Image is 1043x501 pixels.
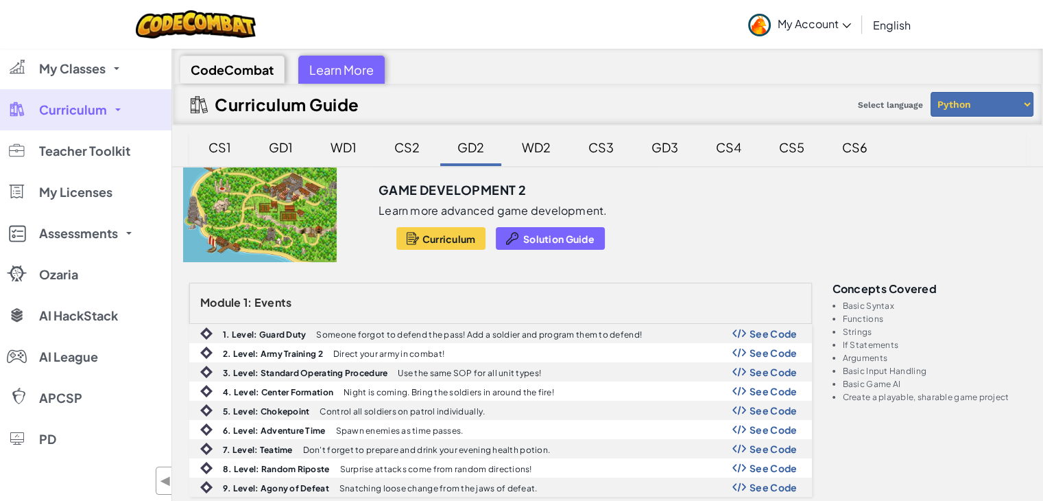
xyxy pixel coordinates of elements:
[223,483,329,493] b: 9. Level: Agony of Defeat
[39,351,98,363] span: AI League
[189,324,812,343] a: 1. Level: Guard Duty Someone forgot to defend the pass! Add a soldier and program them to defend!...
[39,145,130,157] span: Teacher Toolkit
[189,382,812,401] a: 4. Level: Center Formation Night is coming. Bring the soldiers in around the fire! Show Code Logo...
[843,327,1027,336] li: Strings
[39,104,107,116] span: Curriculum
[200,462,213,474] img: IconIntro.svg
[732,444,746,454] img: Show Code Logo
[255,131,307,163] div: GD1
[215,95,359,114] h2: Curriculum Guide
[223,464,329,474] b: 8. Level: Random Riposte
[396,227,486,250] button: Curriculum
[832,283,1027,294] h3: Concepts covered
[398,369,541,377] p: Use the same SOP for all unit types!
[189,458,812,478] a: 8. Level: Random Riposte Surprise attacks come from random directions! Show Code Logo See Code
[843,380,1027,388] li: Basic Game AI
[750,482,798,493] span: See Code
[189,401,812,420] a: 5. Level: Chokepoint Control all soldiers on patrol individually. Show Code Logo See Code
[866,6,918,43] a: English
[189,362,812,382] a: 3. Level: Standard Operating Procedure Use the same SOP for all unit types! Show Code Logo See Code
[379,180,526,200] h3: Game Development 2
[732,425,746,434] img: Show Code Logo
[732,348,746,358] img: Show Code Logo
[843,353,1027,362] li: Arguments
[843,301,1027,310] li: Basic Syntax
[732,463,746,473] img: Show Code Logo
[191,96,208,113] img: IconCurriculumGuide.svg
[223,426,325,436] b: 6. Level: Adventure Time
[223,445,293,455] b: 7. Level: Teatime
[750,366,798,377] span: See Code
[200,327,213,340] img: IconIntro.svg
[200,385,213,397] img: IconIntro.svg
[748,14,771,36] img: avatar
[873,18,911,32] span: English
[523,233,595,244] span: Solution Guide
[39,62,106,75] span: My Classes
[741,3,858,46] a: My Account
[422,233,476,244] span: Curriculum
[200,443,213,455] img: IconIntro.svg
[750,347,798,358] span: See Code
[339,484,538,493] p: Snatching loose change from the jaws of defeat.
[189,439,812,458] a: 7. Level: Teatime Don't forget to prepare and drink your evening health potion. Show Code Logo Se...
[200,366,213,378] img: IconIntro.svg
[136,10,256,38] img: CodeCombat logo
[702,131,755,163] div: CS4
[750,328,798,339] span: See Code
[189,420,812,439] a: 6. Level: Adventure Time Spawn enemies as time passes. Show Code Logo See Code
[223,387,333,397] b: 4. Level: Center Formation
[750,424,798,435] span: See Code
[750,386,798,397] span: See Code
[732,329,746,338] img: Show Code Logo
[732,482,746,492] img: Show Code Logo
[223,349,323,359] b: 2. Level: Army Training 2
[39,268,78,281] span: Ozaria
[778,16,851,31] span: My Account
[508,131,564,163] div: WD2
[575,131,627,163] div: CS3
[339,465,531,474] p: Surprise attacks come from random directions!
[317,131,370,163] div: WD1
[189,343,812,362] a: 2. Level: Army Training 2 Direct your army in combat! Show Code Logo See Code
[39,186,112,198] span: My Licenses
[39,310,118,322] span: AI HackStack
[39,227,118,240] span: Assessments
[160,471,171,491] span: ◀
[843,393,1027,401] li: Create a playable, sharable game project
[243,295,252,310] span: 1:
[732,406,746,415] img: Show Code Logo
[379,204,608,218] p: Learn more advanced game development.
[843,340,1027,349] li: If Statements
[852,95,928,115] span: Select language
[200,347,213,359] img: IconIntro.svg
[444,131,498,163] div: GD2
[189,478,812,497] a: 9. Level: Agony of Defeat Snatching loose change from the jaws of defeat. Show Code Logo See Code
[496,227,605,250] button: Solution Guide
[765,131,818,163] div: CS5
[200,295,241,310] span: Module
[638,131,692,163] div: GD3
[254,295,292,310] span: Events
[381,131,433,163] div: CS2
[750,405,798,416] span: See Code
[200,481,213,493] img: IconIntro.svg
[843,314,1027,323] li: Functions
[344,388,554,397] p: Night is coming. Bring the soldiers in around the fire!
[750,443,798,454] span: See Code
[180,56,285,84] div: CodeCombat
[335,426,463,435] p: Spawn enemies as time passes.
[828,131,881,163] div: CS6
[195,131,245,163] div: CS1
[732,367,746,377] img: Show Code Logo
[223,368,387,378] b: 3. Level: Standard Operating Procedure
[303,445,550,454] p: Don't forget to prepare and drink your evening health potion.
[732,386,746,396] img: Show Code Logo
[298,56,385,84] div: Learn More
[223,406,309,417] b: 5. Level: Chokepoint
[200,423,213,436] img: IconIntro.svg
[843,366,1027,375] li: Basic Input Handling
[223,329,306,340] b: 1. Level: Guard Duty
